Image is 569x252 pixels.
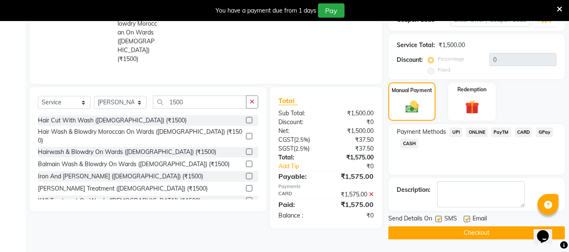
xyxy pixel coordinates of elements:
[536,127,553,137] span: GPay
[295,145,308,152] span: 2.5%
[38,172,203,181] div: Iron And [PERSON_NAME] ([DEMOGRAPHIC_DATA]) (₹1500)
[272,109,326,118] div: Sub Total:
[438,41,465,50] div: ₹1,500.00
[38,116,187,125] div: Hair Cut With Wash ([DEMOGRAPHIC_DATA]) (₹1500)
[38,160,230,169] div: Balmain Wash & Blowdry On Wards ([DEMOGRAPHIC_DATA]) (₹1500)
[272,118,326,127] div: Discount:
[326,127,380,135] div: ₹1,500.00
[326,153,380,162] div: ₹1,575.00
[326,211,380,220] div: ₹0
[296,136,308,143] span: 2.5%
[326,199,380,210] div: ₹1,575.00
[38,127,243,145] div: Hair Wash & Blowdry Moroccan On Wards ([DEMOGRAPHIC_DATA]) (₹1500)
[397,127,446,136] span: Payment Methods
[401,99,423,114] img: _cash.svg
[397,41,435,50] div: Service Total:
[272,190,326,199] div: CARD
[272,127,326,135] div: Net:
[278,145,294,152] span: SGST
[318,3,345,18] button: Pay
[38,148,216,157] div: Hairwash & Blowdry On Wards ([DEMOGRAPHIC_DATA]) (₹1500)
[272,199,326,210] div: Paid:
[457,86,486,93] label: Redemption
[278,96,298,105] span: Total
[326,118,380,127] div: ₹0
[392,87,432,94] label: Manual Payment
[388,226,565,239] button: Checkout
[326,190,380,199] div: ₹1,575.00
[326,135,380,144] div: ₹37.50
[335,162,380,171] div: ₹0
[272,144,326,153] div: ( )
[272,135,326,144] div: ( )
[400,139,418,149] span: CASH
[272,162,335,171] a: Add Tip
[38,184,208,193] div: [PERSON_NAME] Treatment ([DEMOGRAPHIC_DATA]) (₹1500)
[272,153,326,162] div: Total:
[397,186,430,194] div: Description:
[278,136,294,143] span: CGST
[326,109,380,118] div: ₹1,500.00
[438,66,450,74] label: Fixed
[38,196,200,205] div: K18 Treatment On Wards ([DEMOGRAPHIC_DATA]) (₹1500)
[515,127,533,137] span: CARD
[278,183,374,190] div: Payments
[534,218,561,244] iframe: chat widget
[272,211,326,220] div: Balance :
[216,6,316,15] div: You have a payment due from 1 days
[449,127,462,137] span: UPI
[438,55,465,63] label: Percentage
[466,127,488,137] span: ONLINE
[473,214,487,225] span: Email
[461,98,484,116] img: _gift.svg
[326,171,380,181] div: ₹1,575.00
[491,127,511,137] span: PayTM
[326,144,380,153] div: ₹37.50
[153,95,246,109] input: Search or Scan
[444,214,457,225] span: SMS
[397,56,423,64] div: Discount:
[272,171,326,181] div: Payable:
[388,214,432,225] span: Send Details On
